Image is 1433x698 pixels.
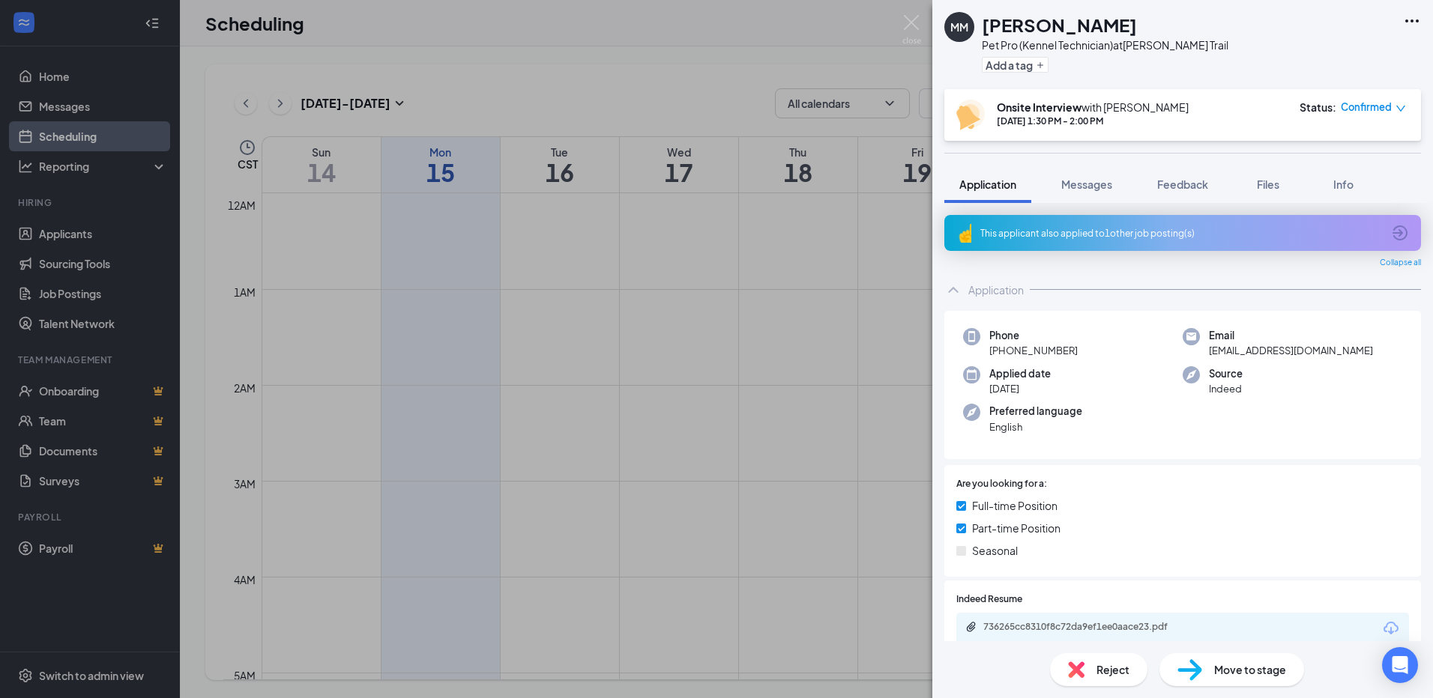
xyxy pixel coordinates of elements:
span: [PHONE_NUMBER] [989,343,1078,358]
div: This applicant also applied to 1 other job posting(s) [980,227,1382,240]
span: Info [1333,177,1354,191]
span: Application [959,177,1016,191]
span: Confirmed [1341,100,1392,115]
span: Are you looking for a: [956,477,1047,491]
span: Collapse all [1380,257,1421,269]
h1: [PERSON_NAME] [982,12,1137,37]
span: Feedback [1157,177,1208,191]
svg: ChevronUp [944,281,962,299]
svg: ArrowCircle [1391,224,1409,242]
svg: Paperclip [965,621,977,633]
span: Part-time Position [972,520,1061,536]
svg: Plus [1036,61,1045,70]
b: Onsite Interview [997,100,1081,114]
button: PlusAdd a tag [982,57,1049,73]
span: Email [1209,328,1373,343]
span: Source [1209,366,1243,381]
span: Full-time Position [972,497,1058,514]
div: Pet Pro (Kennel Technician) at [PERSON_NAME] Trail [982,37,1228,52]
span: Seasonal [972,542,1018,559]
span: English [989,419,1082,434]
span: Preferred language [989,404,1082,419]
div: 736265cc8310f8c72da9ef1ee0aace23.pdf [983,621,1193,633]
span: Indeed Resume [956,592,1022,607]
div: [DATE] 1:30 PM - 2:00 PM [997,115,1189,127]
div: Status : [1300,100,1336,115]
span: Files [1257,177,1279,191]
div: MM [950,19,968,34]
span: Indeed [1209,381,1243,396]
span: Messages [1061,177,1112,191]
span: [DATE] [989,381,1051,396]
svg: Ellipses [1403,12,1421,30]
a: Paperclip736265cc8310f8c72da9ef1ee0aace23.pdf [965,621,1208,635]
span: [EMAIL_ADDRESS][DOMAIN_NAME] [1209,343,1373,358]
span: Reject [1096,661,1129,678]
div: Application [968,282,1024,297]
svg: Download [1382,619,1400,637]
span: Applied date [989,366,1051,381]
div: with [PERSON_NAME] [997,100,1189,115]
span: Move to stage [1214,661,1286,678]
div: Open Intercom Messenger [1382,647,1418,683]
span: down [1396,103,1406,114]
span: Phone [989,328,1078,343]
